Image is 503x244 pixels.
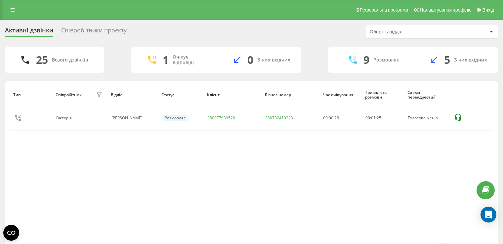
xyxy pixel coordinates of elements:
[56,93,82,97] div: Співробітник
[482,7,494,13] span: Вихід
[481,207,496,223] div: Open Intercom Messenger
[162,115,188,121] div: Розмовляє
[207,93,259,97] div: Клієнт
[111,93,155,97] div: Відділ
[363,54,369,66] div: 9
[257,57,290,63] div: З них вхідних
[161,93,201,97] div: Статус
[207,115,235,121] a: 380977939520
[377,115,381,121] span: 25
[365,116,381,120] div: : :
[454,57,487,63] div: З них вхідних
[323,116,358,120] div: 00:00:26
[52,57,88,63] div: Всього дзвінків
[365,90,401,100] div: Тривалість розмови
[61,27,127,37] div: Співробітники проєкту
[247,54,253,66] div: 0
[5,27,53,37] div: Активні дзвінки
[371,115,376,121] span: 01
[444,54,450,66] div: 5
[420,7,471,13] span: Налаштування профілю
[265,93,316,97] div: Бізнес номер
[265,115,293,121] a: 380732410223
[13,93,49,97] div: Тип
[56,116,73,120] div: Вікторія
[365,115,370,121] span: 00
[373,57,399,63] div: Розмовляє
[36,54,48,66] div: 25
[370,29,449,35] div: Оберіть відділ
[111,116,155,120] div: [PERSON_NAME]
[3,225,19,241] button: Open CMP widget
[360,7,408,13] span: Реферальна програма
[173,54,206,65] div: Очікує відповіді
[323,93,359,97] div: Час очікування
[407,90,447,100] div: Схема переадресації
[408,116,447,120] div: Голосове меню
[163,54,169,66] div: 1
